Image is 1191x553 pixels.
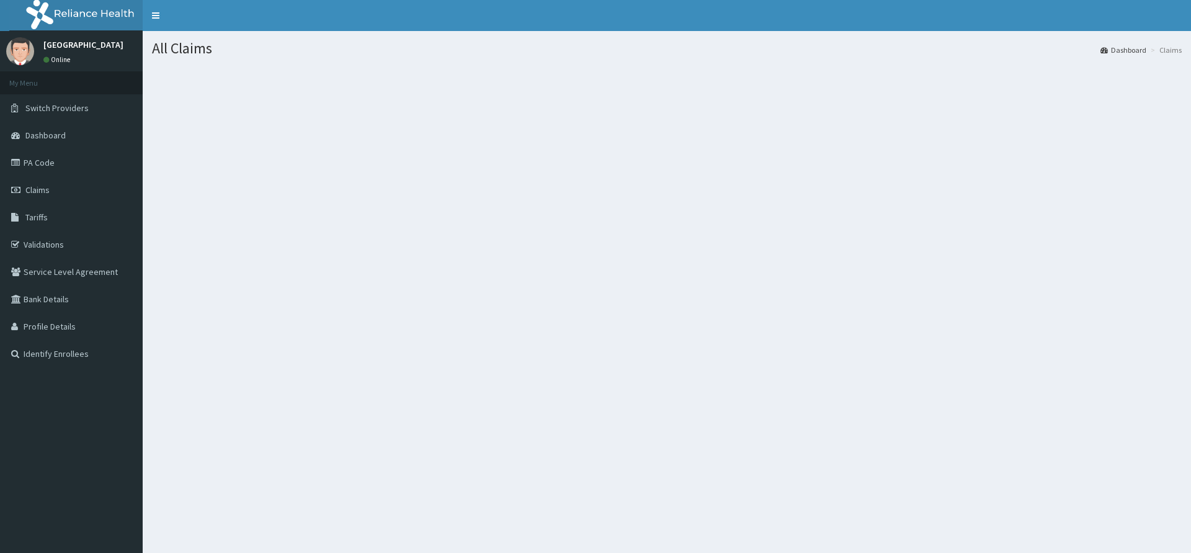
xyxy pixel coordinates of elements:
[1148,45,1182,55] li: Claims
[25,102,89,114] span: Switch Providers
[1100,45,1146,55] a: Dashboard
[152,40,1182,56] h1: All Claims
[25,212,48,223] span: Tariffs
[43,40,123,49] p: [GEOGRAPHIC_DATA]
[25,184,50,196] span: Claims
[6,37,34,65] img: User Image
[43,55,73,64] a: Online
[25,130,66,141] span: Dashboard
